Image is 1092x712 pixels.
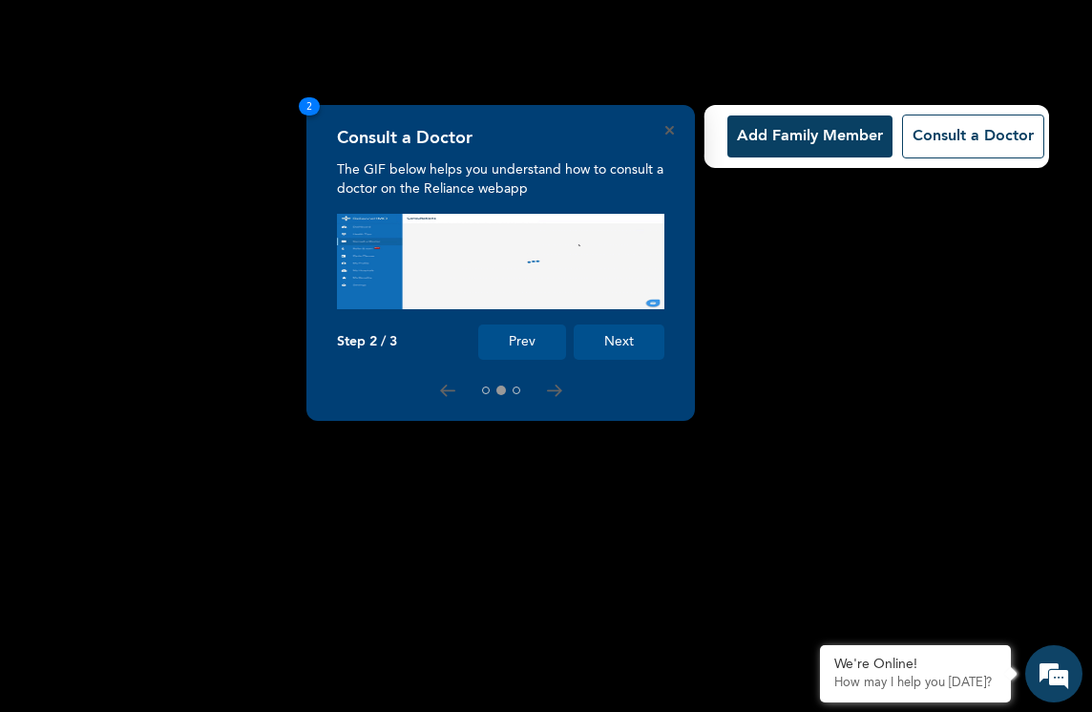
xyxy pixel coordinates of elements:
[902,115,1044,158] button: Consult a Doctor
[337,334,397,350] p: Step 2 / 3
[834,657,997,673] div: We're Online!
[665,126,674,135] button: Close
[337,128,472,149] h4: Consult a Doctor
[574,325,664,360] button: Next
[727,115,892,157] button: Add Family Member
[834,676,997,691] p: How may I help you today?
[299,97,320,115] span: 2
[478,325,566,360] button: Prev
[337,160,664,199] p: The GIF below helps you understand how to consult a doctor on the Reliance webapp
[337,214,664,309] img: consult_tour.f0374f2500000a21e88d.gif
